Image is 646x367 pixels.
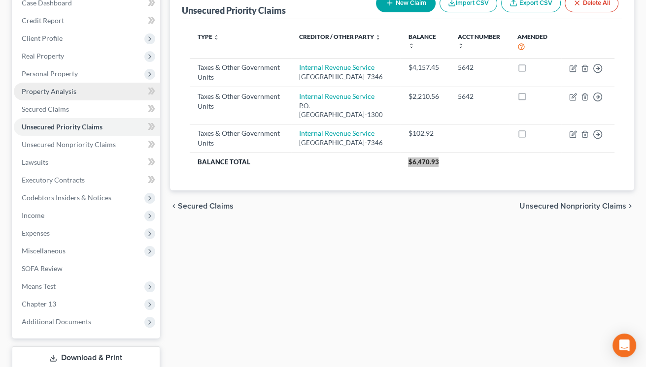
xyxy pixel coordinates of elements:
[14,171,160,189] a: Executory Contracts
[408,62,442,72] div: $4,157.45
[178,202,234,210] span: Secured Claims
[299,72,392,82] div: [GEOGRAPHIC_DATA]-7346
[22,158,48,166] span: Lawsuits
[14,136,160,153] a: Unsecured Nonpriority Claims
[198,33,219,40] a: Type unfold_more
[213,34,219,40] i: unfold_more
[22,34,63,42] span: Client Profile
[22,140,116,149] span: Unsecured Nonpriority Claims
[408,158,439,166] span: $6,470.93
[22,300,56,308] span: Chapter 13
[22,246,66,255] span: Miscellaneous
[458,33,500,49] a: Acct Number unfold_more
[22,16,64,25] span: Credit Report
[519,202,634,210] button: Unsecured Nonpriority Claims chevron_right
[22,69,78,78] span: Personal Property
[22,264,63,273] span: SOFA Review
[14,153,160,171] a: Lawsuits
[519,202,626,210] span: Unsecured Nonpriority Claims
[22,211,44,219] span: Income
[458,43,464,49] i: unfold_more
[299,138,392,148] div: [GEOGRAPHIC_DATA]-7346
[408,128,442,138] div: $102.92
[626,202,634,210] i: chevron_right
[182,4,286,16] div: Unsecured Priority Claims
[14,260,160,277] a: SOFA Review
[198,128,283,148] div: Taxes & Other Government Units
[22,87,76,95] span: Property Analysis
[22,282,56,290] span: Means Test
[198,62,283,82] div: Taxes & Other Government Units
[22,105,69,113] span: Secured Claims
[22,229,50,237] span: Expenses
[299,63,374,71] a: Internal Revenue Service
[612,334,636,357] div: Open Intercom Messenger
[458,62,502,72] div: 5642
[22,193,111,202] span: Codebtors Insiders & Notices
[190,153,401,170] th: Balance Total
[408,43,414,49] i: unfold_more
[458,92,502,101] div: 5642
[375,34,381,40] i: unfold_more
[299,33,381,40] a: Creditor / Other Party unfold_more
[198,92,283,111] div: Taxes & Other Government Units
[408,92,442,101] div: $2,210.56
[299,101,392,120] div: P.O. [GEOGRAPHIC_DATA]-1300
[170,202,234,210] button: chevron_left Secured Claims
[299,129,374,137] a: Internal Revenue Service
[14,100,160,118] a: Secured Claims
[299,92,374,100] a: Internal Revenue Service
[14,83,160,100] a: Property Analysis
[22,52,64,60] span: Real Property
[22,317,91,326] span: Additional Documents
[170,202,178,210] i: chevron_left
[22,176,85,184] span: Executory Contracts
[22,122,102,131] span: Unsecured Priority Claims
[510,27,561,58] th: Amended
[408,33,436,49] a: Balance unfold_more
[14,12,160,30] a: Credit Report
[14,118,160,136] a: Unsecured Priority Claims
